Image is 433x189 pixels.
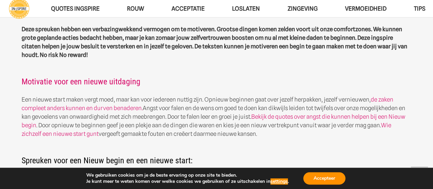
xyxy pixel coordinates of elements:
p: We gebruiken cookies om je de beste ervaring op onze site te bieden. [86,172,289,178]
h2: Spreuken voor een Nieuw begin en een nieuwe start: [22,147,412,166]
span: VERMOEIDHEID [345,5,386,12]
span: Loslaten [232,5,260,12]
p: Je kunt meer te weten komen over welke cookies we gebruiken of ze uitschakelen in . [86,178,289,185]
span: Acceptatie [171,5,205,12]
span: QUOTES INGSPIRE [51,5,100,12]
span: Zingeving [287,5,317,12]
a: Motivatie voor een nieuwe uitdaging [22,77,140,86]
button: Accepteer [303,172,345,185]
span: ROUW [127,5,144,12]
a: Terug naar top [411,167,428,184]
strong: Deze spreuken hebben een verbazingwekkend vermogen om te motiveren. Grootse dingen komen zelden v... [22,26,407,58]
button: settings [270,178,288,185]
span: TIPS [413,5,425,12]
p: Een nieuwe start maken vergt moed, maar kan voor iedereen nuttig zijn. Opnieuw beginnen gaat over... [22,95,412,138]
